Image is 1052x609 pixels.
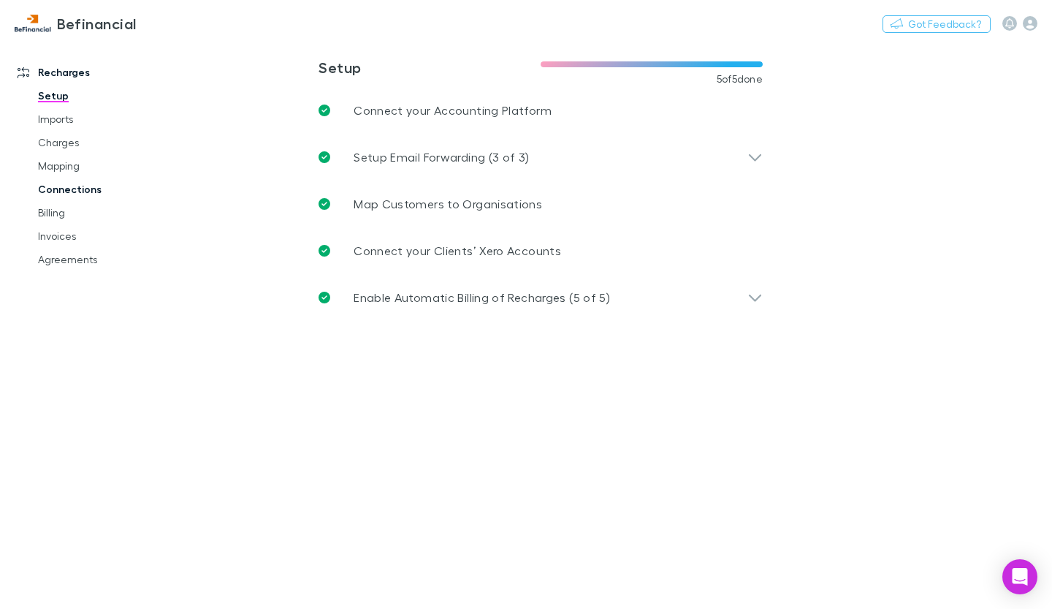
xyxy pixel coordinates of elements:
img: Befinancial's Logo [15,15,51,32]
p: Setup Email Forwarding (3 of 3) [354,148,529,166]
a: Imports [23,107,189,131]
button: Got Feedback? [883,15,991,33]
p: Enable Automatic Billing of Recharges (5 of 5) [354,289,610,306]
p: Connect your Accounting Platform [354,102,552,119]
a: Connections [23,178,189,201]
a: Billing [23,201,189,224]
p: Connect your Clients’ Xero Accounts [354,242,561,260]
a: Mapping [23,154,189,178]
a: Recharges [3,61,189,84]
div: Open Intercom Messenger [1002,559,1037,594]
h3: Setup [319,58,541,76]
a: Charges [23,131,189,154]
a: Invoices [23,224,189,248]
p: Map Customers to Organisations [354,195,542,213]
div: Setup Email Forwarding (3 of 3) [307,134,774,181]
a: Connect your Accounting Platform [307,87,774,134]
a: Agreements [23,248,189,271]
a: Connect your Clients’ Xero Accounts [307,227,774,274]
span: 5 of 5 done [717,73,763,85]
div: Enable Automatic Billing of Recharges (5 of 5) [307,274,774,321]
a: Befinancial [6,6,145,41]
a: Setup [23,84,189,107]
a: Map Customers to Organisations [307,181,774,227]
h3: Befinancial [57,15,137,32]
